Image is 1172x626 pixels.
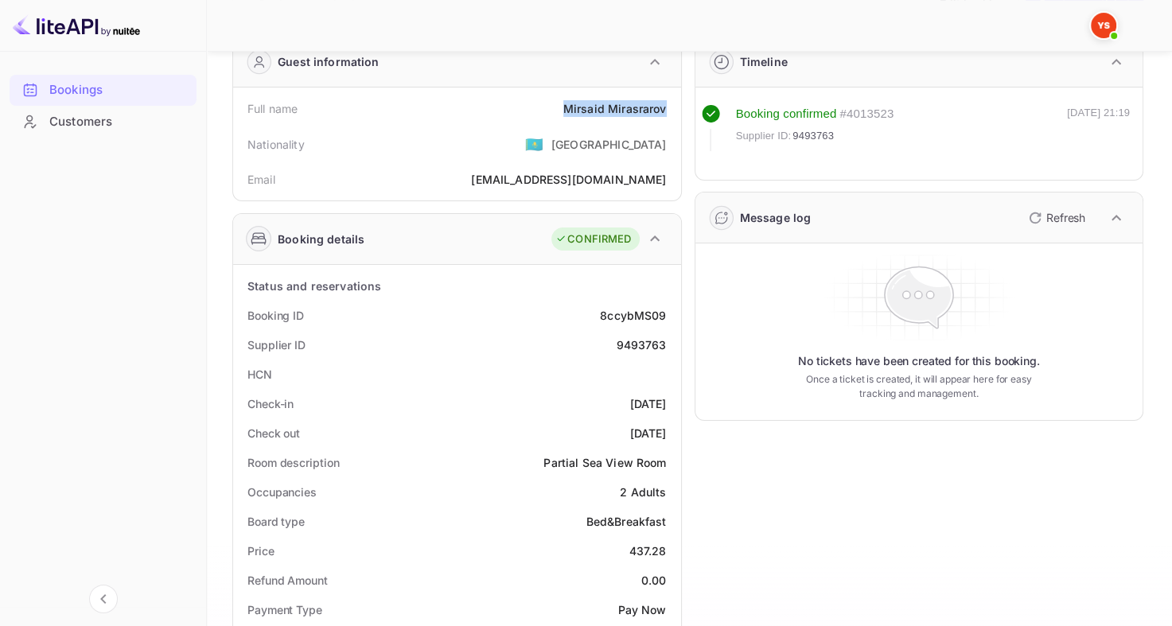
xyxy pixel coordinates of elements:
[1046,209,1085,226] p: Refresh
[89,585,118,613] button: Collapse navigation
[10,107,197,138] div: Customers
[278,53,380,70] div: Guest information
[620,484,666,500] div: 2 Adults
[839,105,894,123] div: # 4013523
[247,484,317,500] div: Occupancies
[471,171,666,188] div: [EMAIL_ADDRESS][DOMAIN_NAME]
[586,513,667,530] div: Bed&Breakfast
[555,231,631,247] div: CONFIRMED
[247,336,306,353] div: Supplier ID
[551,136,667,153] div: [GEOGRAPHIC_DATA]
[247,307,304,324] div: Booking ID
[1067,105,1130,151] div: [DATE] 21:19
[740,53,788,70] div: Timeline
[247,454,339,471] div: Room description
[247,136,305,153] div: Nationality
[792,128,834,144] span: 9493763
[247,572,328,589] div: Refund Amount
[10,107,197,136] a: Customers
[630,425,667,441] div: [DATE]
[49,113,189,131] div: Customers
[10,75,197,104] a: Bookings
[641,572,667,589] div: 0.00
[630,395,667,412] div: [DATE]
[525,130,543,158] span: United States
[247,601,322,618] div: Payment Type
[10,75,197,106] div: Bookings
[247,513,305,530] div: Board type
[247,542,275,559] div: Price
[616,336,666,353] div: 9493763
[13,13,140,38] img: LiteAPI logo
[247,425,300,441] div: Check out
[617,601,666,618] div: Pay Now
[740,209,812,226] div: Message log
[247,100,298,117] div: Full name
[736,128,792,144] span: Supplier ID:
[799,372,1038,401] p: Once a ticket is created, it will appear here for easy tracking and management.
[600,307,666,324] div: 8ccybMS09
[543,454,666,471] div: Partial Sea View Room
[247,171,275,188] div: Email
[563,100,667,117] div: Mirsaid Mirasrarov
[1091,13,1116,38] img: Yandex Support
[247,395,294,412] div: Check-in
[629,542,667,559] div: 437.28
[49,81,189,99] div: Bookings
[1019,205,1092,231] button: Refresh
[278,231,364,247] div: Booking details
[247,366,272,383] div: HCN
[247,278,381,294] div: Status and reservations
[736,105,837,123] div: Booking confirmed
[798,353,1040,369] p: No tickets have been created for this booking.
